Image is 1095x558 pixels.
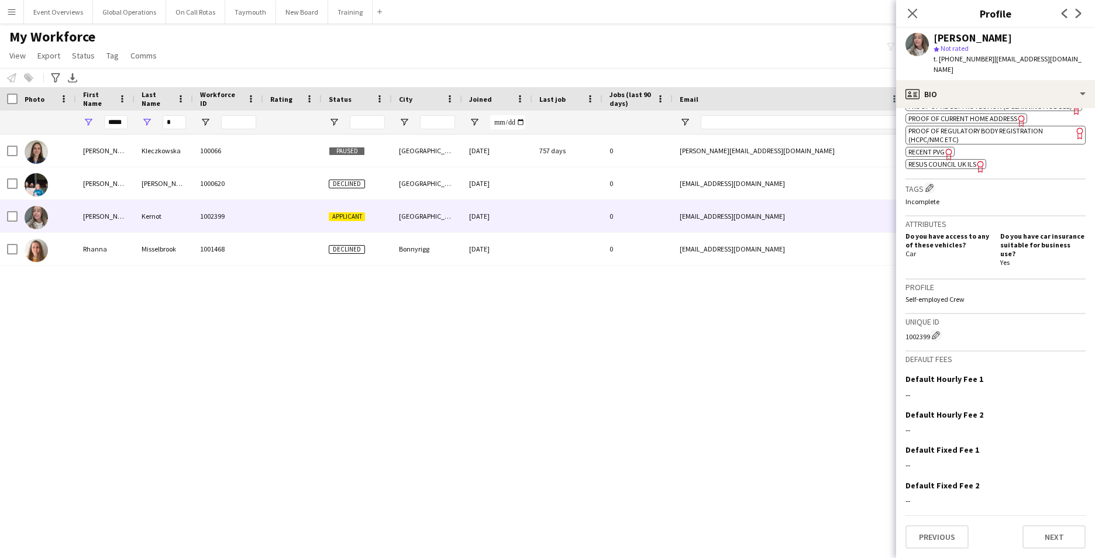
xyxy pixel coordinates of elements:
div: -- [905,425,1086,435]
span: Workforce ID [200,90,242,108]
div: -- [905,495,1086,506]
div: 1002399 [905,329,1086,341]
span: Export [37,50,60,61]
button: Global Operations [93,1,166,23]
input: Email Filter Input [701,115,900,129]
button: New Board [276,1,328,23]
span: Resus Council UK ILS [908,160,976,168]
input: Workforce ID Filter Input [221,115,256,129]
h5: Do you have car insurance suitable for business use? [1000,232,1086,258]
span: Declined [329,180,365,188]
h3: Default Hourly Fee 2 [905,409,983,420]
button: Previous [905,525,969,549]
h3: Profile [896,6,1095,21]
span: Declined [329,245,365,254]
div: [PERSON_NAME] [76,200,135,232]
button: Event Overviews [24,1,93,23]
div: [EMAIL_ADDRESS][DOMAIN_NAME] [673,233,907,265]
span: Photo [25,95,44,104]
img: Hannah Kaufmann Wolfe [25,173,48,197]
span: Rating [270,95,292,104]
span: Yes [1000,258,1010,267]
div: [DATE] [462,135,532,167]
button: Open Filter Menu [142,117,152,128]
h3: Tags [905,182,1086,194]
span: Car [905,249,916,258]
input: Status Filter Input [350,115,385,129]
div: [GEOGRAPHIC_DATA] [392,167,462,199]
div: 1002399 [193,200,263,232]
input: Joined Filter Input [490,115,525,129]
span: Last job [539,95,566,104]
div: Bio [896,80,1095,108]
input: First Name Filter Input [104,115,128,129]
div: [DATE] [462,233,532,265]
div: -- [905,460,1086,470]
app-action-btn: Advanced filters [49,71,63,85]
button: Open Filter Menu [200,117,211,128]
div: [DATE] [462,200,532,232]
div: Rhanna [76,233,135,265]
button: Open Filter Menu [469,117,480,128]
div: 1000620 [193,167,263,199]
input: Last Name Filter Input [163,115,186,129]
a: Export [33,48,65,63]
p: Self-employed Crew [905,295,1086,304]
div: [PERSON_NAME] [135,167,193,199]
div: -- [905,390,1086,400]
h3: Attributes [905,219,1086,229]
div: [DATE] [462,167,532,199]
img: Hanna Kleczkowska [25,140,48,164]
div: 1001468 [193,233,263,265]
div: 0 [602,167,673,199]
div: [PERSON_NAME] [76,167,135,199]
button: Open Filter Menu [399,117,409,128]
h3: Profile [905,282,1086,292]
h3: Unique ID [905,316,1086,327]
span: Proof of Current Home Address [908,114,1017,123]
span: Status [72,50,95,61]
span: Joined [469,95,492,104]
button: Next [1022,525,1086,549]
img: Rhanna Misselbrook [25,239,48,262]
div: [GEOGRAPHIC_DATA] [392,135,462,167]
h5: Do you have access to any of these vehicles? [905,232,991,249]
h3: Default Fixed Fee 2 [905,480,979,491]
span: Status [329,95,352,104]
input: City Filter Input [420,115,455,129]
h3: Default fees [905,354,1086,364]
span: Paused [329,147,365,156]
span: Email [680,95,698,104]
div: 757 days [532,135,602,167]
div: [EMAIL_ADDRESS][DOMAIN_NAME] [673,167,907,199]
div: [PERSON_NAME] [76,135,135,167]
span: Recent PVG [908,147,945,156]
span: Not rated [941,44,969,53]
button: Taymouth [225,1,276,23]
span: t. [PHONE_NUMBER] [934,54,994,63]
span: City [399,95,412,104]
div: Kernot [135,200,193,232]
span: My Workforce [9,28,95,46]
div: 100066 [193,135,263,167]
span: First Name [83,90,113,108]
p: Incomplete [905,197,1086,206]
div: 0 [602,233,673,265]
img: Hannah Kernot [25,206,48,229]
a: Status [67,48,99,63]
button: Open Filter Menu [680,117,690,128]
span: Last Name [142,90,172,108]
span: Proof of Regulatory Body Registration (HCPC/NMC etc) [908,126,1043,144]
app-action-btn: Export XLSX [66,71,80,85]
div: Kleczkowska [135,135,193,167]
div: [GEOGRAPHIC_DATA] [392,200,462,232]
div: [PERSON_NAME][EMAIL_ADDRESS][DOMAIN_NAME] [673,135,907,167]
span: Comms [130,50,157,61]
h3: Default Hourly Fee 1 [905,374,983,384]
div: 0 [602,135,673,167]
div: Bonnyrigg [392,233,462,265]
span: | [EMAIL_ADDRESS][DOMAIN_NAME] [934,54,1082,74]
a: Tag [102,48,123,63]
button: Open Filter Menu [329,117,339,128]
button: Training [328,1,373,23]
